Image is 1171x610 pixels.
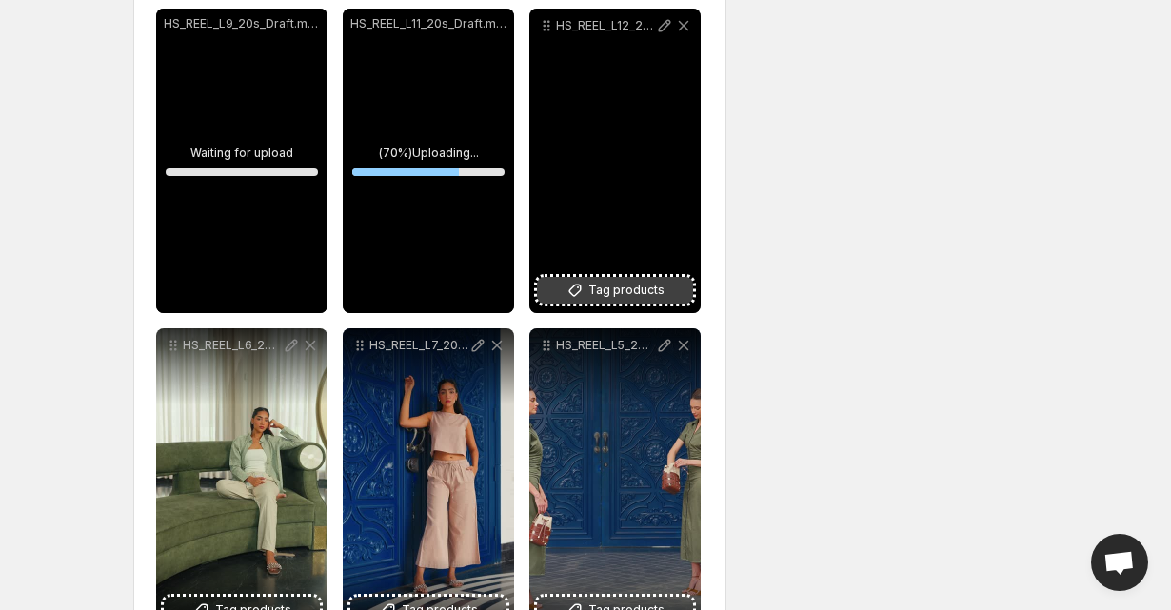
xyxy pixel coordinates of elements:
a: Open chat [1091,534,1148,591]
button: Tag products [537,277,693,304]
div: HS_REEL_L12_20s_DraftTag products [529,9,701,313]
p: HS_REEL_L11_20s_Draft.mp4 [350,16,506,31]
p: HS_REEL_L5_20s_Draft [556,338,655,353]
p: HS_REEL_L9_20s_Draft.mp4 [164,16,320,31]
p: HS_REEL_L12_20s_Draft [556,18,655,33]
span: Tag products [588,281,665,300]
p: HS_REEL_L6_20s_Draft [183,338,282,353]
p: HS_REEL_L7_20s_Draft [369,338,468,353]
